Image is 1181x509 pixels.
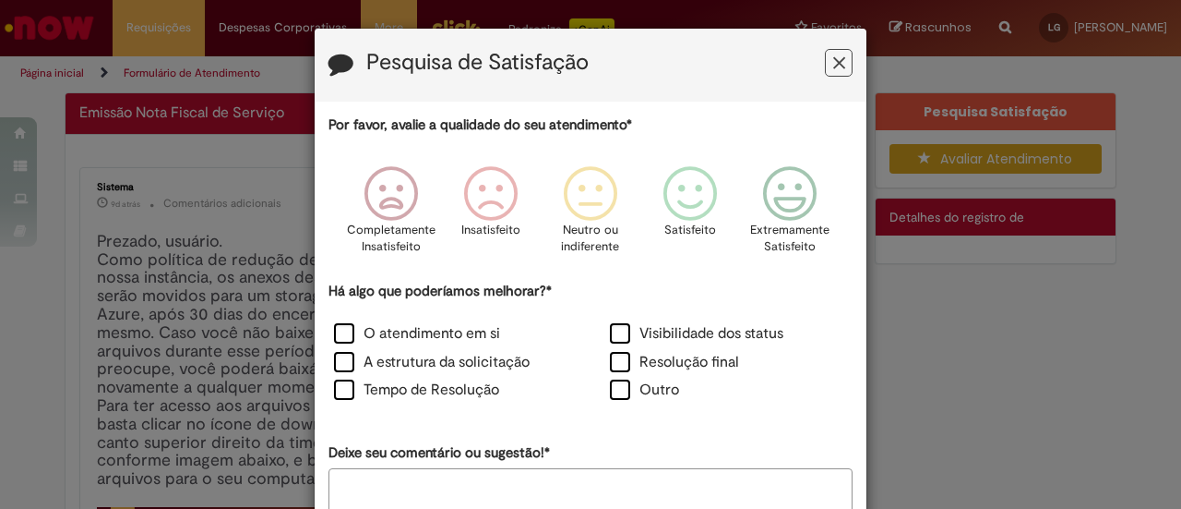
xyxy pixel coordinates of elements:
[328,443,550,463] label: Deixe seu comentário ou sugestão!*
[366,51,589,75] label: Pesquisa de Satisfação
[328,115,632,135] label: Por favor, avalie a qualidade do seu atendimento*
[343,152,437,279] div: Completamente Insatisfeito
[643,152,737,279] div: Satisfeito
[347,222,435,256] p: Completamente Insatisfeito
[610,323,783,345] label: Visibilidade dos status
[610,380,679,401] label: Outro
[461,222,520,239] p: Insatisfeito
[444,152,538,279] div: Insatisfeito
[328,282,853,406] div: Há algo que poderíamos melhorar?*
[750,222,829,256] p: Extremamente Satisfeito
[664,222,716,239] p: Satisfeito
[743,152,837,279] div: Extremamente Satisfeito
[334,380,499,401] label: Tempo de Resolução
[557,222,624,256] p: Neutro ou indiferente
[334,323,500,345] label: O atendimento em si
[610,352,739,373] label: Resolução final
[543,152,638,279] div: Neutro ou indiferente
[334,352,530,373] label: A estrutura da solicitação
